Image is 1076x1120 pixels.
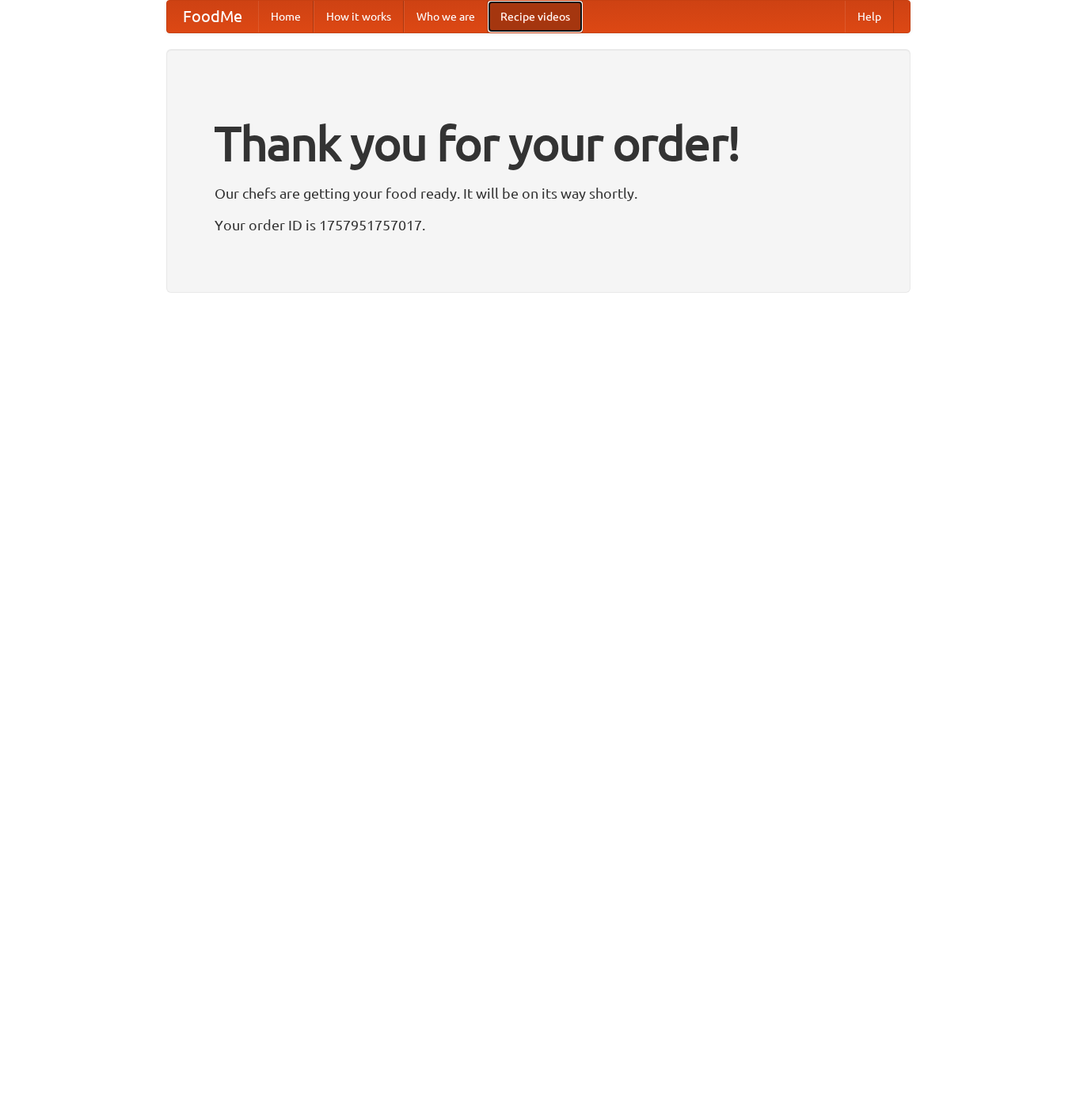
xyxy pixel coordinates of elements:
[404,1,488,32] a: Who we are
[258,1,314,32] a: Home
[167,1,258,32] a: FoodMe
[314,1,404,32] a: How it works
[215,105,862,181] h1: Thank you for your order!
[215,213,862,237] p: Your order ID is 1757951757017.
[488,1,583,32] a: Recipe videos
[845,1,894,32] a: Help
[215,181,862,205] p: Our chefs are getting your food ready. It will be on its way shortly.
